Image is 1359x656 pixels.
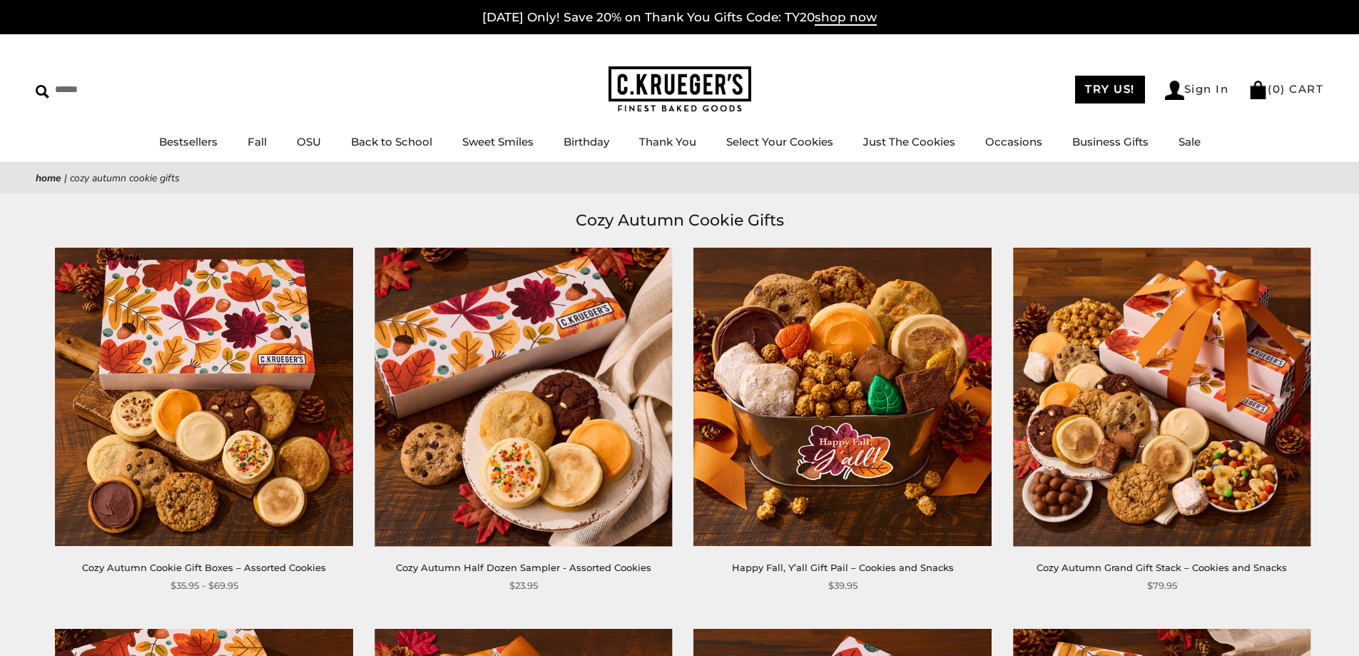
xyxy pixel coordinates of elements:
img: Cozy Autumn Grand Gift Stack – Cookies and Snacks [1013,248,1310,545]
a: Back to School [351,135,432,148]
span: $35.95 - $69.95 [170,578,238,593]
a: Cozy Autumn Grand Gift Stack – Cookies and Snacks [1037,562,1287,573]
a: (0) CART [1248,82,1323,96]
a: Select Your Cookies [726,135,833,148]
a: Thank You [639,135,696,148]
img: C.KRUEGER'S [609,66,751,113]
a: Occasions [985,135,1042,148]
h1: Cozy Autumn Cookie Gifts [57,208,1302,233]
a: Home [36,171,61,185]
span: 0 [1273,82,1281,96]
a: Just The Cookies [863,135,955,148]
input: Search [36,79,205,101]
nav: breadcrumbs [36,170,1323,186]
a: OSU [297,135,321,148]
span: $79.95 [1147,578,1177,593]
img: Cozy Autumn Cookie Gift Boxes – Assorted Cookies [56,248,353,545]
a: Cozy Autumn Half Dozen Sampler - Assorted Cookies [396,562,651,573]
span: shop now [815,10,877,26]
a: TRY US! [1075,76,1145,104]
a: Happy Fall, Y’all Gift Pail – Cookies and Snacks [732,562,954,573]
a: Cozy Autumn Cookie Gift Boxes – Assorted Cookies [82,562,326,573]
a: Fall [248,135,267,148]
img: Happy Fall, Y’all Gift Pail – Cookies and Snacks [694,248,992,545]
a: Sale [1179,135,1201,148]
span: $39.95 [828,578,857,593]
a: [DATE] Only! Save 20% on Thank You Gifts Code: TY20shop now [482,10,877,26]
img: Search [36,85,49,99]
a: Sign In [1165,81,1229,100]
img: Cozy Autumn Half Dozen Sampler - Assorted Cookies [375,248,672,545]
a: Bestsellers [159,135,218,148]
span: | [64,171,67,185]
a: Birthday [564,135,609,148]
a: Business Gifts [1072,135,1149,148]
a: Sweet Smiles [462,135,534,148]
span: Cozy Autumn Cookie Gifts [70,171,180,185]
img: Account [1165,81,1184,100]
img: Bag [1248,81,1268,99]
span: $23.95 [509,578,538,593]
